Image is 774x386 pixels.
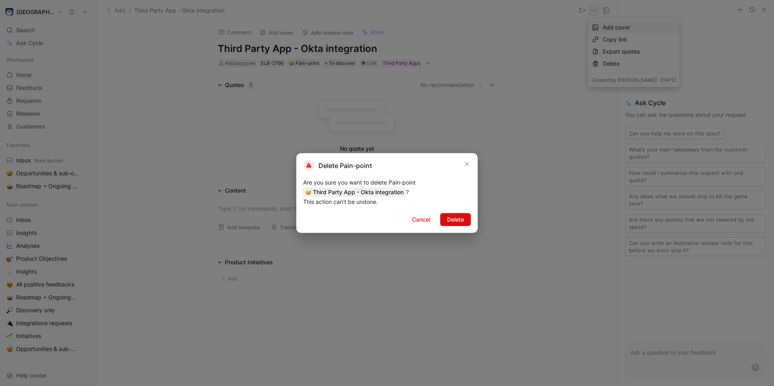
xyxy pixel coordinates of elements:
img: 😅 [306,189,311,195]
button: Delete [440,213,471,226]
h2: Delete Pain-point [303,160,372,171]
span: Third Party App - Okta integration [303,187,406,197]
button: Cancel [405,213,437,226]
span: Cancel [412,215,430,224]
div: Are you sure you want to delete Pain-point ? This action can't be undone. [303,178,471,207]
span: Delete [447,215,464,224]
